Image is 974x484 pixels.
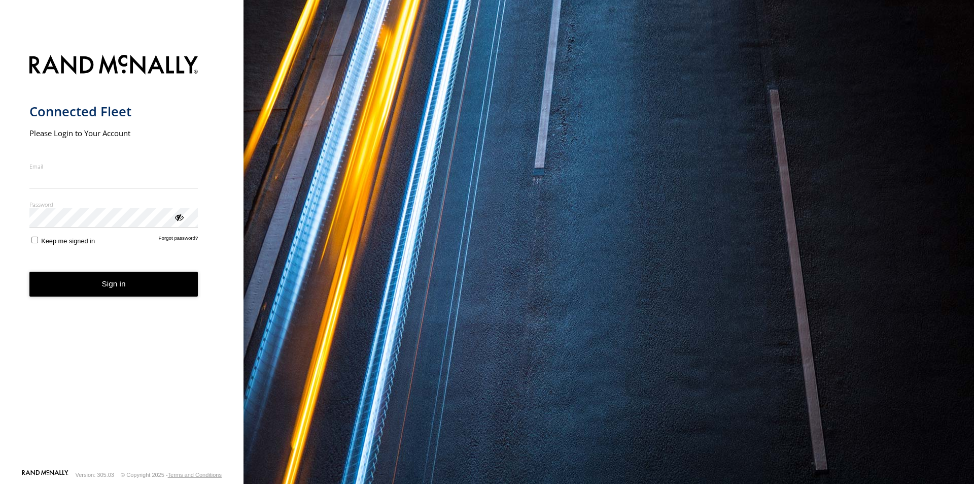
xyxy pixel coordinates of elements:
[168,472,222,478] a: Terms and Conditions
[29,128,198,138] h2: Please Login to Your Account
[29,272,198,297] button: Sign in
[76,472,114,478] div: Version: 305.03
[41,237,95,245] span: Keep me signed in
[173,212,184,222] div: ViewPassword
[29,49,215,469] form: main
[29,201,198,208] label: Password
[159,235,198,245] a: Forgot password?
[22,470,68,480] a: Visit our Website
[121,472,222,478] div: © Copyright 2025 -
[31,237,38,243] input: Keep me signed in
[29,53,198,79] img: Rand McNally
[29,163,198,170] label: Email
[29,103,198,120] h1: Connected Fleet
